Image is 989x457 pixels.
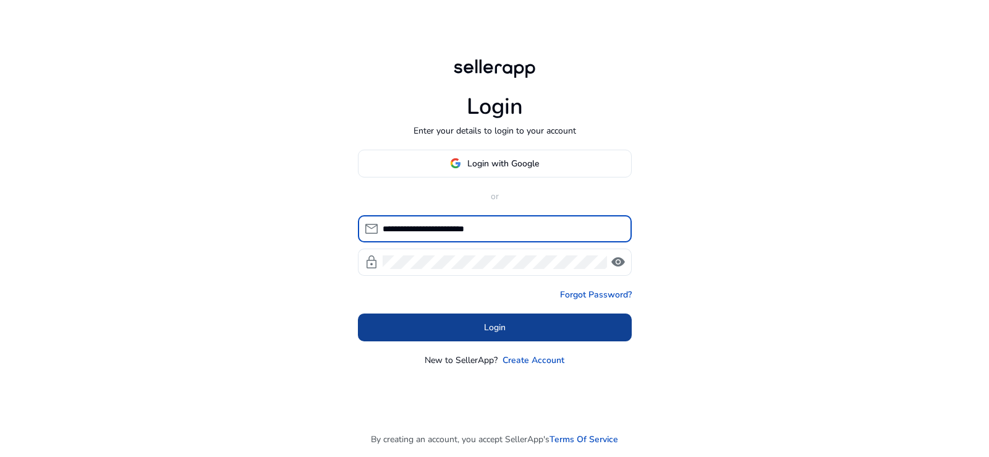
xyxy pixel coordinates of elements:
[467,157,539,170] span: Login with Google
[550,433,618,446] a: Terms Of Service
[560,288,632,301] a: Forgot Password?
[503,354,564,367] a: Create Account
[414,124,576,137] p: Enter your details to login to your account
[467,93,523,120] h1: Login
[425,354,498,367] p: New to SellerApp?
[611,255,626,270] span: visibility
[364,221,379,236] span: mail
[358,314,632,341] button: Login
[364,255,379,270] span: lock
[358,150,632,177] button: Login with Google
[358,190,632,203] p: or
[450,158,461,169] img: google-logo.svg
[484,321,506,334] span: Login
